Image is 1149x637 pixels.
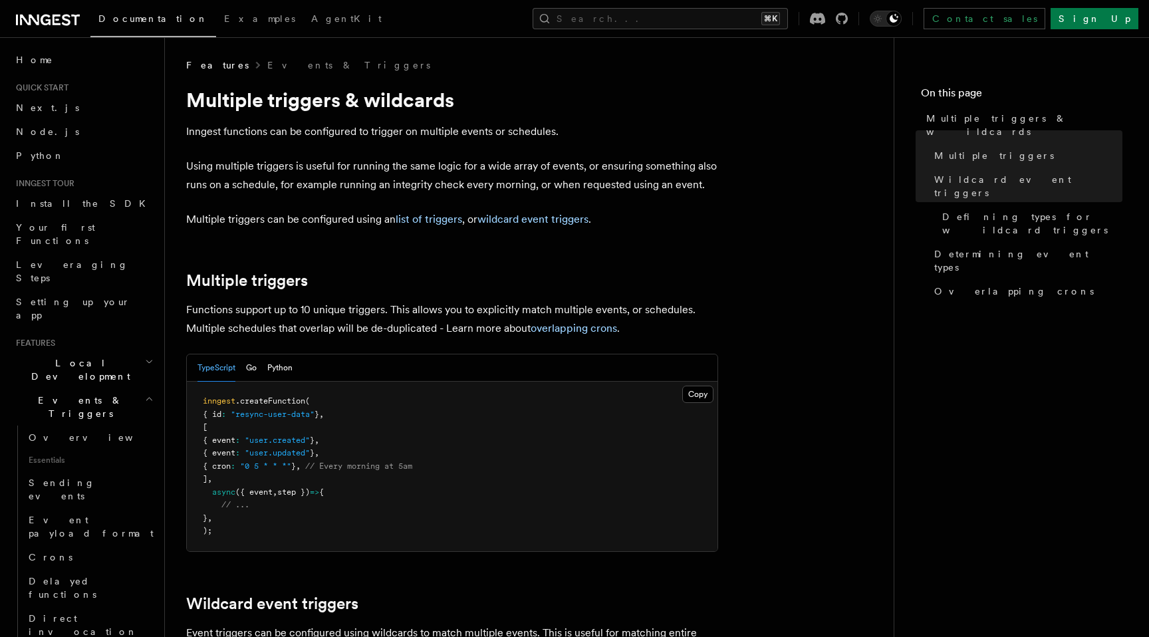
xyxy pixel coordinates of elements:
a: Multiple triggers & wildcards [921,106,1122,144]
span: ( [305,396,310,406]
span: // Every morning at 5am [305,461,412,471]
a: Determining event types [929,242,1122,279]
span: "user.updated" [245,448,310,457]
button: Go [246,354,257,382]
span: Multiple triggers & wildcards [926,112,1122,138]
button: TypeScript [197,354,235,382]
p: Inngest functions can be configured to trigger on multiple events or schedules. [186,122,718,141]
span: Sending events [29,477,95,501]
span: , [207,474,212,483]
a: wildcard event triggers [477,213,588,225]
span: AgentKit [311,13,382,24]
span: Quick start [11,82,68,93]
a: Multiple triggers [929,144,1122,168]
a: overlapping crons [531,322,617,334]
span: Crons [29,552,72,563]
span: Essentials [23,449,156,471]
p: Functions support up to 10 unique triggers. This allows you to explicitly match multiple events, ... [186,301,718,338]
button: Toggle dark mode [870,11,902,27]
a: Node.js [11,120,156,144]
span: ({ event [235,487,273,497]
span: Setting up your app [16,297,130,320]
span: : [231,461,235,471]
a: Setting up your app [11,290,156,327]
span: : [221,410,226,419]
span: Event payload format [29,515,154,539]
a: Examples [216,4,303,36]
a: Overlapping crons [929,279,1122,303]
a: Leveraging Steps [11,253,156,290]
span: Features [11,338,55,348]
a: Wildcard event triggers [186,594,358,613]
button: Local Development [11,351,156,388]
span: } [203,513,207,523]
span: async [212,487,235,497]
span: : [235,448,240,457]
span: Direct invocation [29,613,138,637]
span: Features [186,59,249,72]
span: Next.js [16,102,79,113]
span: Local Development [11,356,145,383]
span: Home [16,53,53,66]
span: Your first Functions [16,222,95,246]
span: Leveraging Steps [16,259,128,283]
span: "resync-user-data" [231,410,315,419]
span: : [235,436,240,445]
span: Defining types for wildcard triggers [942,210,1122,237]
a: Event payload format [23,508,156,545]
span: "user.created" [245,436,310,445]
a: Defining types for wildcard triggers [937,205,1122,242]
p: Using multiple triggers is useful for running the same logic for a wide array of events, or ensur... [186,157,718,194]
a: Documentation [90,4,216,37]
a: Events & Triggers [267,59,430,72]
button: Search...⌘K [533,8,788,29]
span: // ... [221,500,249,509]
span: Delayed functions [29,576,96,600]
span: ); [203,526,212,535]
span: Examples [224,13,295,24]
kbd: ⌘K [761,12,780,25]
span: } [310,448,315,457]
a: Sign Up [1051,8,1138,29]
span: Overview [29,432,166,443]
span: , [315,436,319,445]
a: Install the SDK [11,191,156,215]
a: Crons [23,545,156,569]
span: ] [203,474,207,483]
a: Home [11,48,156,72]
span: Wildcard event triggers [934,173,1122,199]
span: { event [203,448,235,457]
span: Python [16,150,64,161]
span: Install the SDK [16,198,154,209]
span: Determining event types [934,247,1122,274]
span: step }) [277,487,310,497]
a: Delayed functions [23,569,156,606]
h4: On this page [921,85,1122,106]
a: Python [11,144,156,168]
span: Node.js [16,126,79,137]
a: Sending events [23,471,156,508]
p: Multiple triggers can be configured using an , or . [186,210,718,229]
button: Events & Triggers [11,388,156,426]
h1: Multiple triggers & wildcards [186,88,718,112]
span: { [319,487,324,497]
a: AgentKit [303,4,390,36]
button: Copy [682,386,713,403]
span: { cron [203,461,231,471]
a: Overview [23,426,156,449]
span: Multiple triggers [934,149,1054,162]
span: , [319,410,324,419]
span: , [273,487,277,497]
span: inngest [203,396,235,406]
span: } [315,410,319,419]
span: , [296,461,301,471]
span: [ [203,422,207,432]
a: Wildcard event triggers [929,168,1122,205]
span: Overlapping crons [934,285,1094,298]
span: => [310,487,319,497]
a: Contact sales [924,8,1045,29]
a: Multiple triggers [186,271,308,290]
span: { id [203,410,221,419]
span: Documentation [98,13,208,24]
a: list of triggers [396,213,462,225]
